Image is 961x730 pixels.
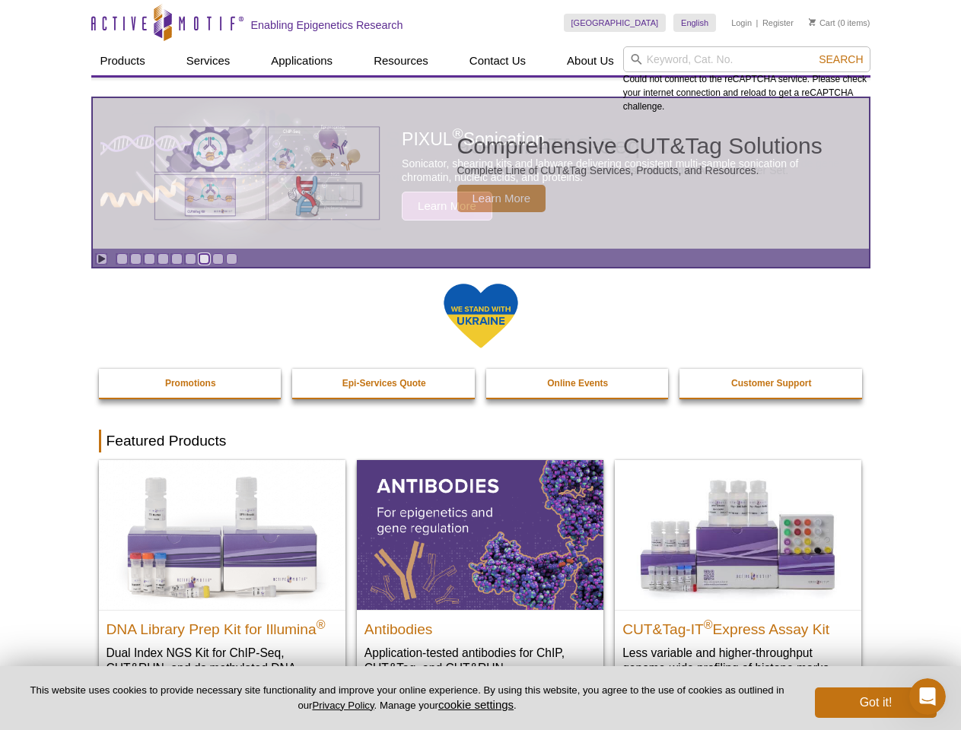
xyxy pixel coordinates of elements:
a: CUT&Tag-IT® Express Assay Kit CUT&Tag-IT®Express Assay Kit Less variable and higher-throughput ge... [615,460,861,690]
a: Various genetic charts and diagrams. Comprehensive CUT&Tag Solutions Complete Line of CUT&Tag Ser... [93,98,869,249]
a: DNA Library Prep Kit for Illumina DNA Library Prep Kit for Illumina® Dual Index NGS Kit for ChIP-... [99,460,345,706]
span: Search [819,53,863,65]
h2: Antibodies [364,614,596,637]
a: Go to slide 7 [199,253,210,265]
a: Go to slide 5 [171,253,183,265]
li: (0 items) [809,14,870,32]
a: Resources [364,46,438,75]
strong: Promotions [165,378,216,389]
a: Go to slide 3 [144,253,155,265]
li: | [756,14,759,32]
a: Go to slide 6 [185,253,196,265]
a: Go to slide 1 [116,253,128,265]
a: Toggle autoplay [96,253,107,265]
h2: CUT&Tag-IT Express Assay Kit [622,614,854,637]
a: Register [762,17,794,28]
a: Customer Support [679,369,864,398]
p: Application-tested antibodies for ChIP, CUT&Tag, and CUT&RUN. [364,645,596,676]
button: cookie settings [438,698,514,711]
iframe: Intercom live chat [909,678,946,715]
a: Privacy Policy [312,700,374,711]
img: Various genetic charts and diagrams. [153,125,381,221]
img: All Antibodies [357,460,603,609]
input: Keyword, Cat. No. [623,46,870,72]
a: English [673,14,716,32]
a: [GEOGRAPHIC_DATA] [564,14,667,32]
button: Search [814,52,867,66]
a: Epi-Services Quote [292,369,476,398]
strong: Customer Support [731,378,811,389]
h2: Enabling Epigenetics Research [251,18,403,32]
div: Could not connect to the reCAPTCHA service. Please check your internet connection and reload to g... [623,46,870,113]
sup: ® [704,617,713,630]
img: We Stand With Ukraine [443,282,519,350]
article: Comprehensive CUT&Tag Solutions [93,98,869,249]
a: Go to slide 2 [130,253,142,265]
img: Your Cart [809,18,816,26]
img: DNA Library Prep Kit for Illumina [99,460,345,609]
a: Go to slide 4 [158,253,169,265]
h2: Comprehensive CUT&Tag Solutions [457,135,823,157]
a: All Antibodies Antibodies Application-tested antibodies for ChIP, CUT&Tag, and CUT&RUN. [357,460,603,690]
strong: Online Events [547,378,608,389]
span: Learn More [457,185,546,212]
strong: Epi-Services Quote [342,378,426,389]
a: Services [177,46,240,75]
h2: DNA Library Prep Kit for Illumina [107,614,338,637]
a: Cart [809,17,835,28]
sup: ® [317,617,326,630]
p: Dual Index NGS Kit for ChIP-Seq, CUT&RUN, and ds methylated DNA assays. [107,645,338,691]
a: Products [91,46,154,75]
h2: Featured Products [99,430,863,452]
button: Got it! [815,687,937,718]
img: CUT&Tag-IT® Express Assay Kit [615,460,861,609]
a: About Us [558,46,623,75]
a: Promotions [99,369,283,398]
a: Login [731,17,752,28]
a: Online Events [486,369,670,398]
a: Applications [262,46,342,75]
p: Complete Line of CUT&Tag Services, Products, and Resources. [457,163,823,177]
p: This website uses cookies to provide necessary site functionality and improve your online experie... [24,684,790,713]
a: Go to slide 9 [226,253,237,265]
a: Go to slide 8 [212,253,224,265]
p: Less variable and higher-throughput genome-wide profiling of histone marks​. [622,645,854,676]
a: Contact Us [460,46,535,75]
